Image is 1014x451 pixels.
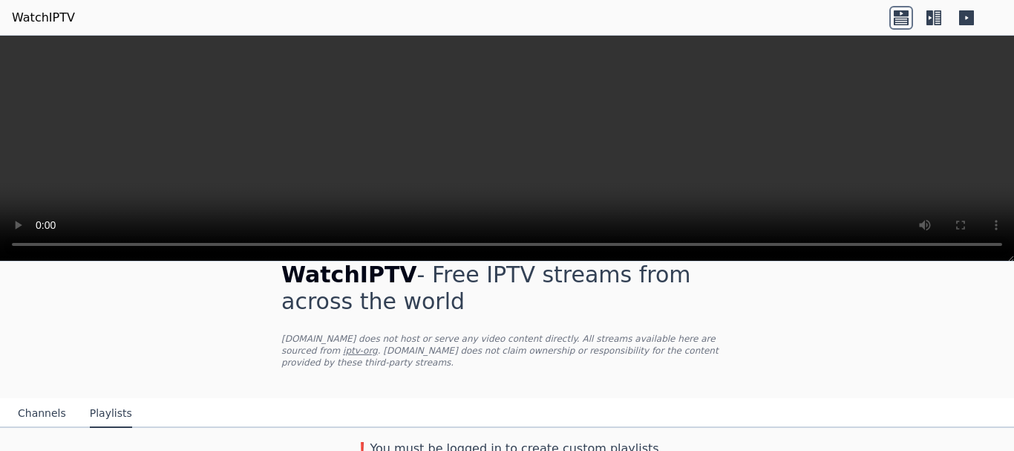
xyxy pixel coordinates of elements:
[18,400,66,428] button: Channels
[12,9,75,27] a: WatchIPTV
[281,262,733,315] h1: - Free IPTV streams from across the world
[343,345,378,356] a: iptv-org
[281,333,733,369] p: [DOMAIN_NAME] does not host or serve any video content directly. All streams available here are s...
[90,400,132,428] button: Playlists
[281,262,417,288] span: WatchIPTV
